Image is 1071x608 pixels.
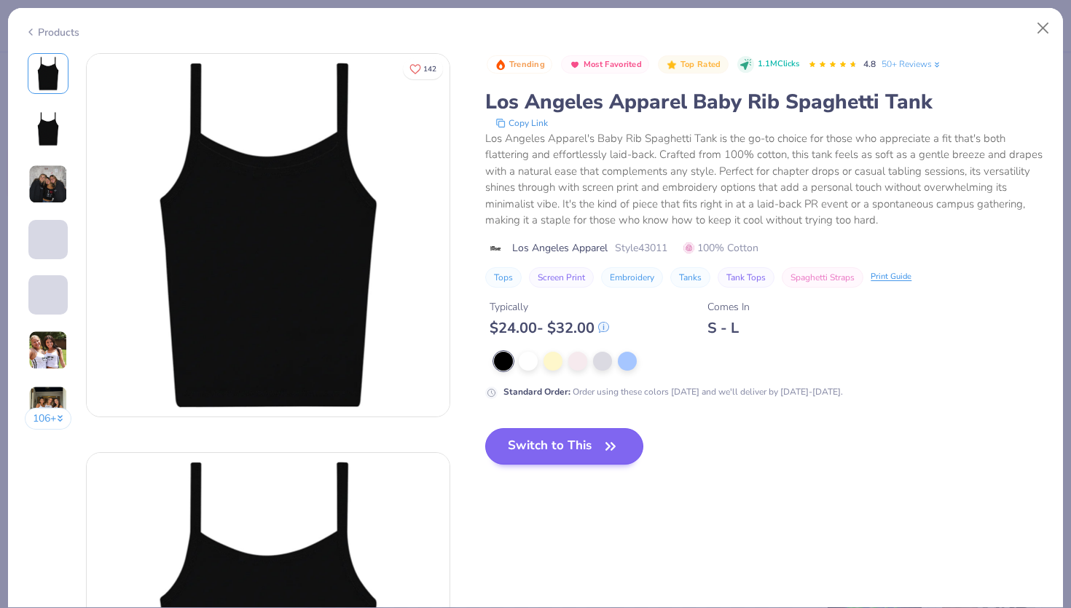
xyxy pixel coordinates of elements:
img: User generated content [28,165,68,204]
img: Most Favorited sort [569,59,581,71]
div: S - L [707,319,750,337]
img: Back [31,111,66,146]
img: User generated content [28,331,68,370]
span: 100% Cotton [683,240,758,256]
button: Badge Button [658,55,728,74]
button: Switch to This [485,428,643,465]
div: Products [25,25,79,40]
span: Style 43011 [615,240,667,256]
span: Most Favorited [584,60,642,68]
img: Front [87,54,450,416]
button: copy to clipboard [491,116,552,130]
img: Front [31,56,66,91]
img: User generated content [28,315,31,354]
div: Comes In [707,299,750,315]
button: Tanks [670,267,710,288]
button: Tank Tops [718,267,774,288]
button: Embroidery [601,267,663,288]
button: Spaghetti Straps [782,267,863,288]
strong: Standard Order : [503,386,570,398]
img: Top Rated sort [666,59,678,71]
button: Badge Button [487,55,552,74]
img: Trending sort [495,59,506,71]
a: 50+ Reviews [882,58,942,71]
button: Badge Button [561,55,649,74]
img: User generated content [28,386,68,425]
img: User generated content [28,259,31,299]
span: 1.1M Clicks [758,58,799,71]
span: Trending [509,60,545,68]
button: Tops [485,267,522,288]
button: 106+ [25,408,72,430]
span: 4.8 [863,58,876,70]
button: Close [1029,15,1057,42]
span: Los Angeles Apparel [512,240,608,256]
span: Top Rated [680,60,721,68]
div: Los Angeles Apparel's Baby Rib Spaghetti Tank is the go-to choice for those who appreciate a fit ... [485,130,1046,229]
span: 142 [423,66,436,73]
button: Screen Print [529,267,594,288]
div: Order using these colors [DATE] and we'll deliver by [DATE]-[DATE]. [503,385,843,398]
div: Print Guide [871,271,911,283]
button: Like [403,58,443,79]
img: brand logo [485,242,505,254]
div: Los Angeles Apparel Baby Rib Spaghetti Tank [485,88,1046,116]
div: $ 24.00 - $ 32.00 [490,319,609,337]
div: 4.8 Stars [808,53,858,76]
div: Typically [490,299,609,315]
